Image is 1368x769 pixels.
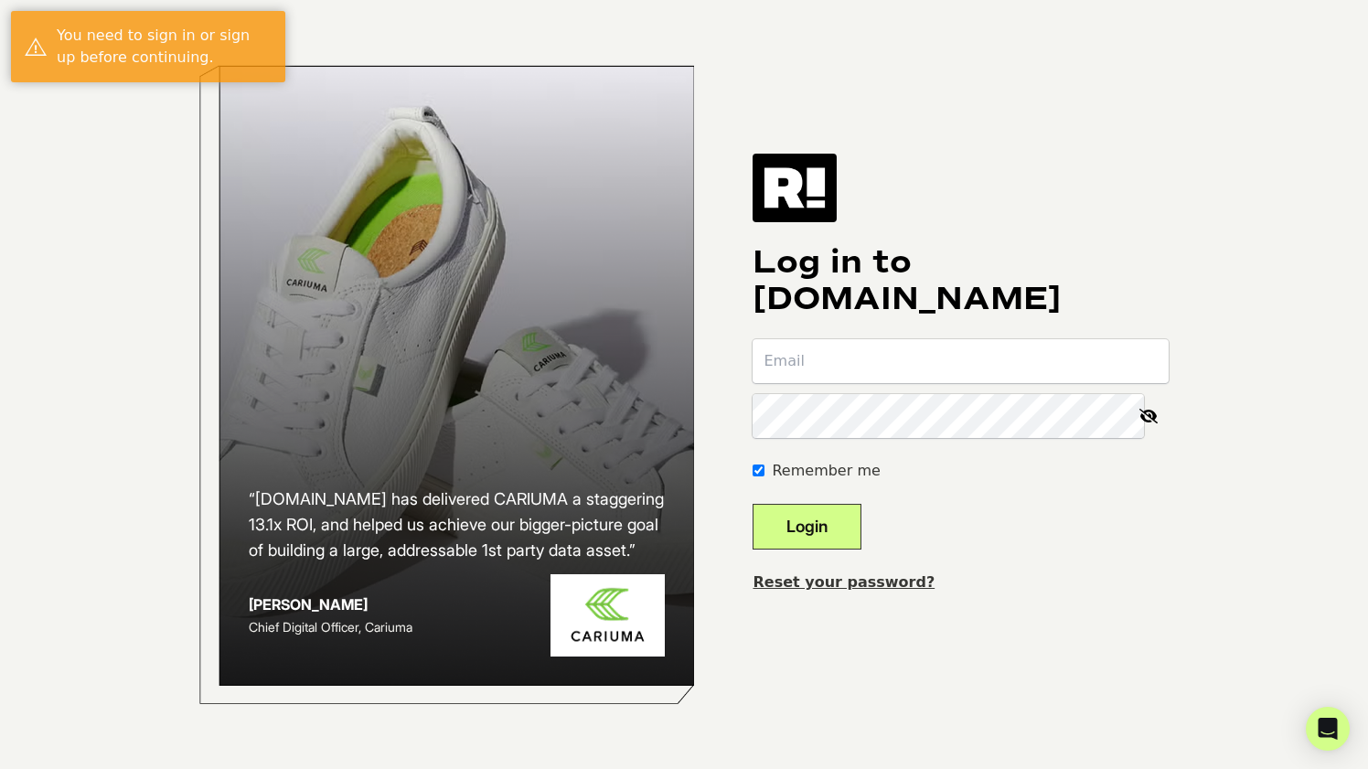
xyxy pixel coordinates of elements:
[249,486,666,563] h2: “[DOMAIN_NAME] has delivered CARIUMA a staggering 13.1x ROI, and helped us achieve our bigger-pic...
[753,339,1169,383] input: Email
[753,244,1169,317] h1: Log in to [DOMAIN_NAME]
[1306,707,1350,751] div: Open Intercom Messenger
[753,573,935,591] a: Reset your password?
[249,619,412,635] span: Chief Digital Officer, Cariuma
[772,460,880,482] label: Remember me
[753,154,837,221] img: Retention.com
[57,25,272,69] div: You need to sign in or sign up before continuing.
[753,504,861,550] button: Login
[249,595,368,614] strong: [PERSON_NAME]
[550,574,665,657] img: Cariuma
